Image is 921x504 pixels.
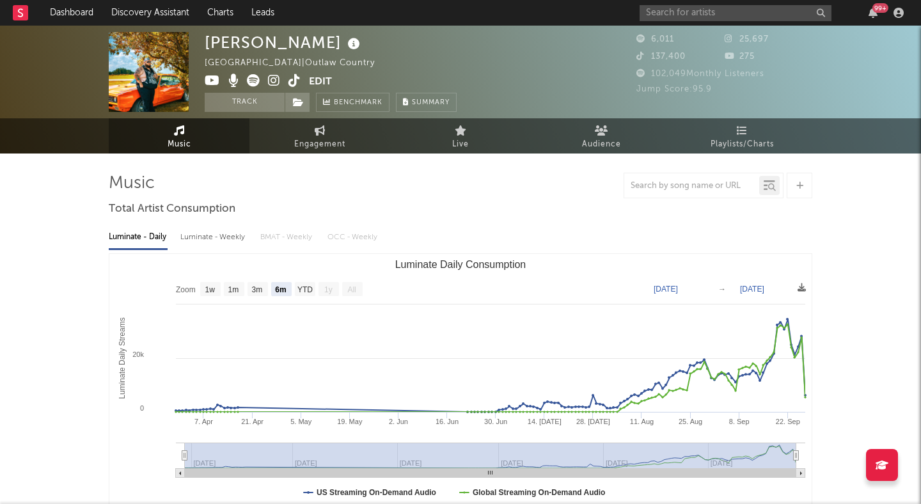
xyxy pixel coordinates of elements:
[679,418,702,425] text: 25. Aug
[140,404,144,412] text: 0
[396,93,457,112] button: Summary
[294,137,345,152] span: Engagement
[473,488,606,497] text: Global Streaming On-Demand Audio
[205,32,363,53] div: [PERSON_NAME]
[582,137,621,152] span: Audience
[228,285,239,294] text: 1m
[249,118,390,154] a: Engagement
[729,418,750,425] text: 8. Sep
[630,418,654,425] text: 11. Aug
[118,317,127,398] text: Luminate Daily Streams
[776,418,800,425] text: 22. Sep
[205,93,285,112] button: Track
[309,74,332,90] button: Edit
[576,418,610,425] text: 28. [DATE]
[636,85,712,93] span: Jump Score: 95.9
[725,35,769,43] span: 25,697
[740,285,764,294] text: [DATE]
[132,350,144,358] text: 20k
[436,418,459,425] text: 16. Jun
[252,285,263,294] text: 3m
[872,3,888,13] div: 99 +
[672,118,812,154] a: Playlists/Charts
[718,285,726,294] text: →
[194,418,213,425] text: 7. Apr
[654,285,678,294] text: [DATE]
[636,35,674,43] span: 6,011
[109,118,249,154] a: Music
[452,137,469,152] span: Live
[395,259,526,270] text: Luminate Daily Consumption
[109,226,168,248] div: Luminate - Daily
[636,70,764,78] span: 102,049 Monthly Listeners
[180,226,248,248] div: Luminate - Weekly
[390,118,531,154] a: Live
[636,52,686,61] span: 137,400
[412,99,450,106] span: Summary
[176,285,196,294] text: Zoom
[290,418,312,425] text: 5. May
[640,5,831,21] input: Search for artists
[275,285,286,294] text: 6m
[241,418,264,425] text: 21. Apr
[389,418,408,425] text: 2. Jun
[711,137,774,152] span: Playlists/Charts
[317,488,436,497] text: US Streaming On-Demand Audio
[484,418,507,425] text: 30. Jun
[725,52,755,61] span: 275
[624,181,759,191] input: Search by song name or URL
[531,118,672,154] a: Audience
[869,8,878,18] button: 99+
[324,285,333,294] text: 1y
[528,418,562,425] text: 14. [DATE]
[347,285,356,294] text: All
[316,93,390,112] a: Benchmark
[168,137,191,152] span: Music
[334,95,382,111] span: Benchmark
[297,285,313,294] text: YTD
[109,201,235,217] span: Total Artist Consumption
[205,56,390,71] div: [GEOGRAPHIC_DATA] | Outlaw Country
[337,418,363,425] text: 19. May
[205,285,216,294] text: 1w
